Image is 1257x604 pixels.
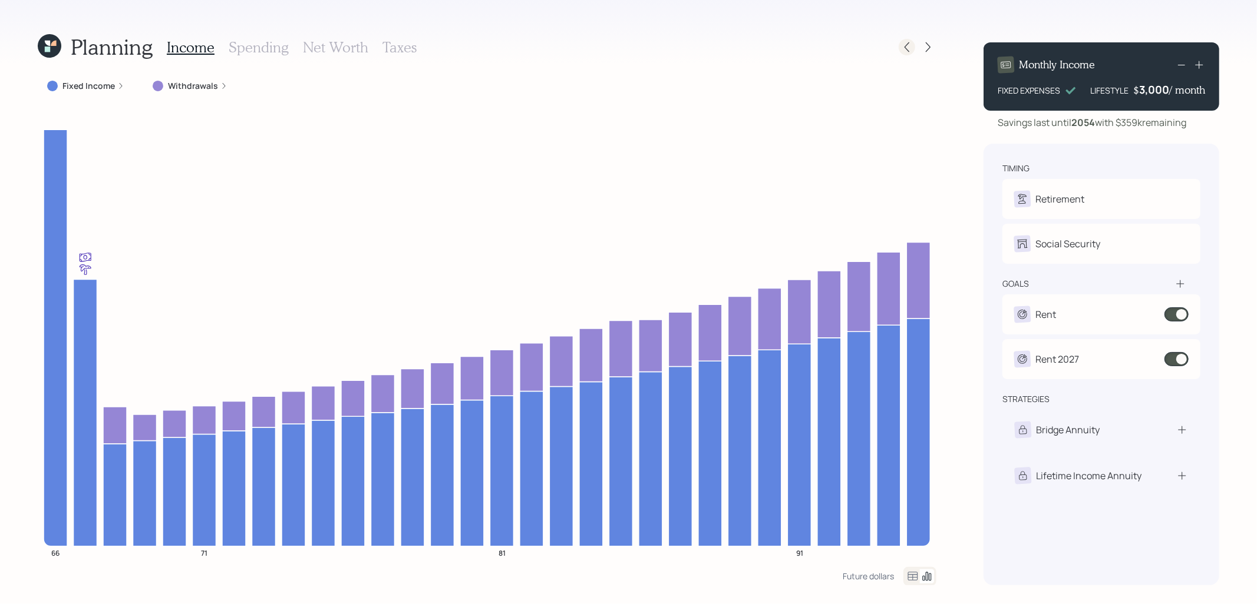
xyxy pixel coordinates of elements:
div: Bridge Annuity [1036,423,1100,437]
div: 3,000 [1139,82,1169,97]
h4: $ [1133,84,1139,97]
tspan: 66 [51,548,60,558]
div: timing [1002,162,1030,174]
div: Savings last until with $359k remaining [998,115,1186,130]
div: Future dollars [843,570,894,582]
h3: Net Worth [303,39,368,56]
h3: Taxes [382,39,417,56]
h4: / month [1169,84,1205,97]
div: Rent 2027 [1035,352,1079,366]
h3: Spending [229,39,289,56]
label: Fixed Income [62,80,115,92]
div: strategies [1002,393,1050,405]
tspan: 81 [499,548,506,558]
b: 2054 [1071,116,1095,129]
tspan: 71 [201,548,207,558]
div: goals [1002,278,1029,290]
h3: Income [167,39,215,56]
div: LIFESTYLE [1090,84,1129,97]
h4: Monthly Income [1019,58,1095,71]
label: Withdrawals [168,80,218,92]
div: Social Security [1035,237,1100,251]
div: FIXED EXPENSES [998,84,1060,97]
tspan: 91 [796,548,803,558]
div: Lifetime Income Annuity [1036,469,1141,483]
div: Rent [1035,307,1056,321]
h1: Planning [71,34,153,59]
div: Retirement [1035,192,1084,206]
